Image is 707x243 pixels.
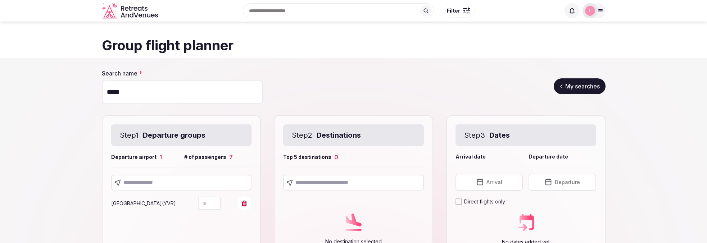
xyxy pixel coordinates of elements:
[102,36,606,55] h1: Group flight planner
[442,4,475,18] button: Filter
[554,78,606,94] a: My searches
[159,153,162,161] div: 1
[585,6,595,16] img: Luis Mereiles
[317,130,361,140] strong: Destinations
[456,124,596,146] div: Step 3
[102,3,159,19] a: Visit the homepage
[486,179,502,186] span: Arrival
[143,130,205,140] strong: Departure groups
[283,124,424,146] div: Step 2
[111,200,176,206] span: [GEOGRAPHIC_DATA] ( YVR )
[447,7,460,14] span: Filter
[102,3,159,19] svg: Retreats and Venues company logo
[555,179,580,186] span: Departure
[464,198,505,205] label: Direct flights only
[111,124,252,146] div: Step 1
[229,153,233,161] div: 7
[283,153,331,161] span: Top 5 destinations
[102,69,263,77] label: Search name
[529,174,596,191] button: Departure
[334,153,338,161] div: 0
[489,130,510,140] strong: Dates
[456,153,486,160] span: Arrival date
[111,153,157,161] span: Departure airport
[529,153,568,160] span: Departure date
[184,153,226,161] span: # of passengers
[456,174,523,191] button: Arrival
